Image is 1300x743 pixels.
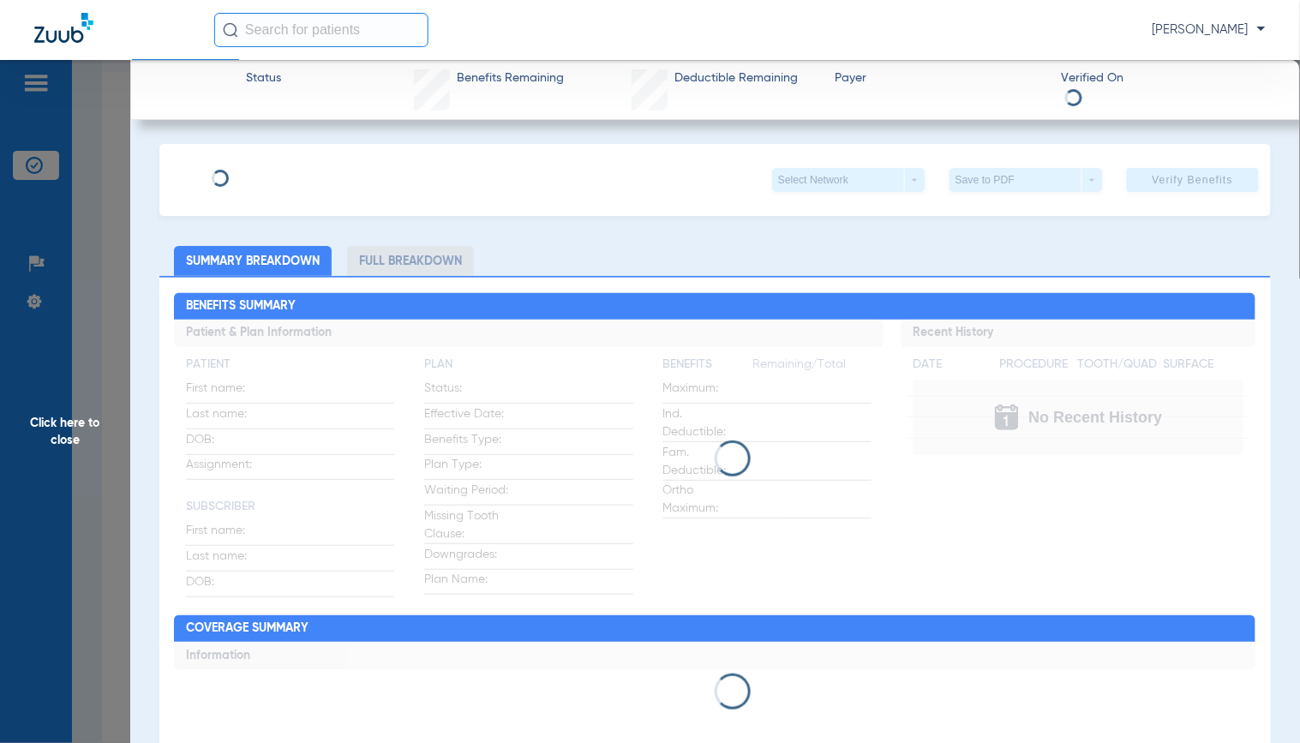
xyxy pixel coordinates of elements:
[34,13,93,43] img: Zuub Logo
[174,615,1255,643] h2: Coverage Summary
[246,69,281,87] span: Status
[174,293,1255,321] h2: Benefits Summary
[347,246,474,276] li: Full Breakdown
[214,13,428,47] input: Search for patients
[1153,21,1266,39] span: [PERSON_NAME]
[458,69,565,87] span: Benefits Remaining
[836,69,1046,87] span: Payer
[223,22,238,38] img: Search Icon
[1214,661,1300,743] iframe: Chat Widget
[174,246,332,276] li: Summary Breakdown
[1061,69,1272,87] span: Verified On
[675,69,799,87] span: Deductible Remaining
